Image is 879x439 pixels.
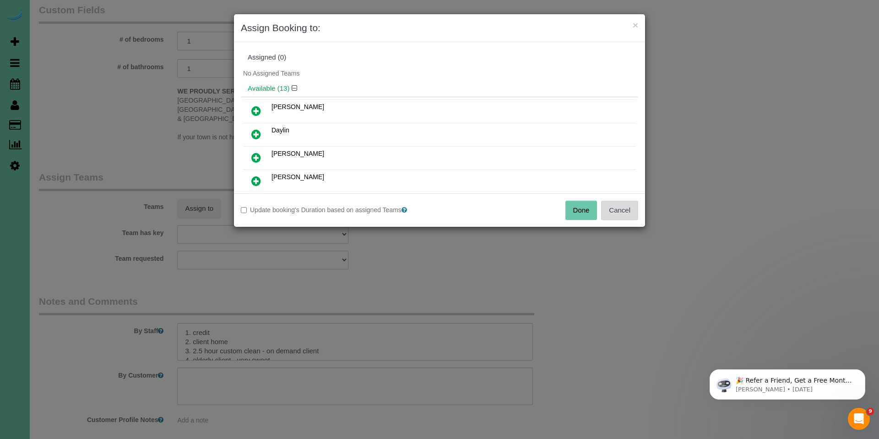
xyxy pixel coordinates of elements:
button: × [633,20,638,30]
span: No Assigned Teams [243,70,299,77]
button: Cancel [601,201,638,220]
iframe: Intercom notifications message [696,350,879,414]
h3: Assign Booking to: [241,21,638,35]
input: Update booking's Duration based on assigned Teams [241,207,247,213]
span: [PERSON_NAME] [271,103,324,110]
div: Assigned (0) [248,54,631,61]
span: Daylin [271,126,289,134]
span: [PERSON_NAME] [271,173,324,181]
button: Done [565,201,597,220]
h4: Available (13) [248,85,631,93]
label: Update booking's Duration based on assigned Teams [241,205,433,214]
span: 9 [867,408,874,415]
iframe: Intercom live chat [848,408,870,430]
span: [PERSON_NAME] [271,150,324,157]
